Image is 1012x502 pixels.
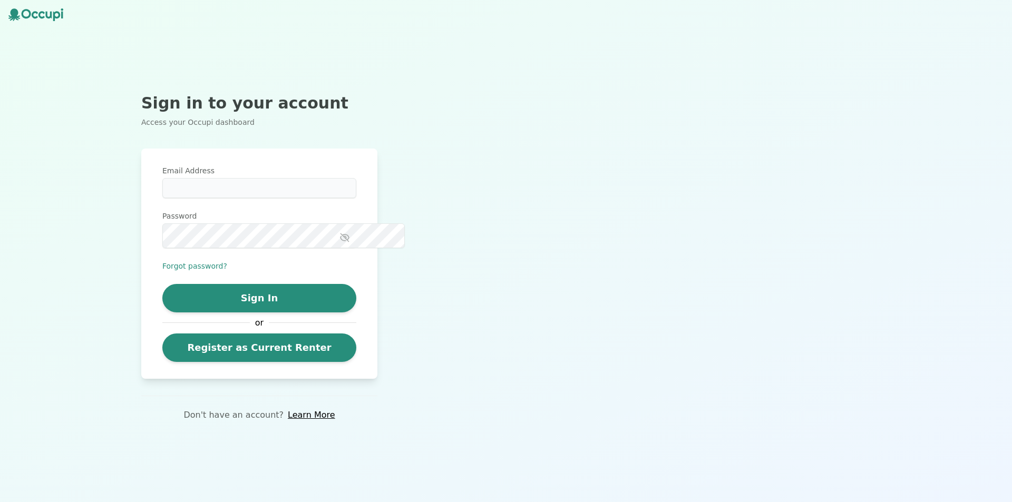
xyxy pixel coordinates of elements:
a: Learn More [288,409,335,421]
h2: Sign in to your account [141,94,377,113]
button: Sign In [162,284,356,312]
p: Access your Occupi dashboard [141,117,377,127]
button: Forgot password? [162,261,227,271]
a: Register as Current Renter [162,333,356,362]
label: Email Address [162,165,356,176]
label: Password [162,211,356,221]
p: Don't have an account? [183,409,284,421]
span: or [250,317,269,329]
